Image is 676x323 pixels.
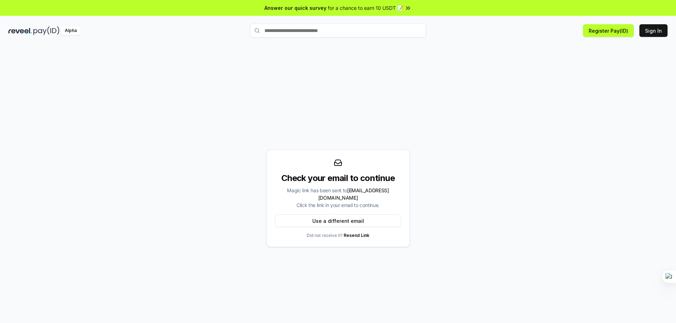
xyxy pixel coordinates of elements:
[307,233,369,238] p: Did not receive it?
[328,4,403,12] span: for a chance to earn 10 USDT 📝
[344,233,369,238] a: Resend Link
[33,26,60,35] img: pay_id
[61,26,81,35] div: Alpha
[639,24,668,37] button: Sign In
[264,4,326,12] span: Answer our quick survey
[8,26,32,35] img: reveel_dark
[275,173,401,184] div: Check your email to continue
[275,214,401,227] button: Use a different email
[583,24,634,37] button: Register Pay(ID)
[275,187,401,209] div: Magic link has been sent to Click the link in your email to continue.
[318,187,389,201] span: [EMAIL_ADDRESS][DOMAIN_NAME]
